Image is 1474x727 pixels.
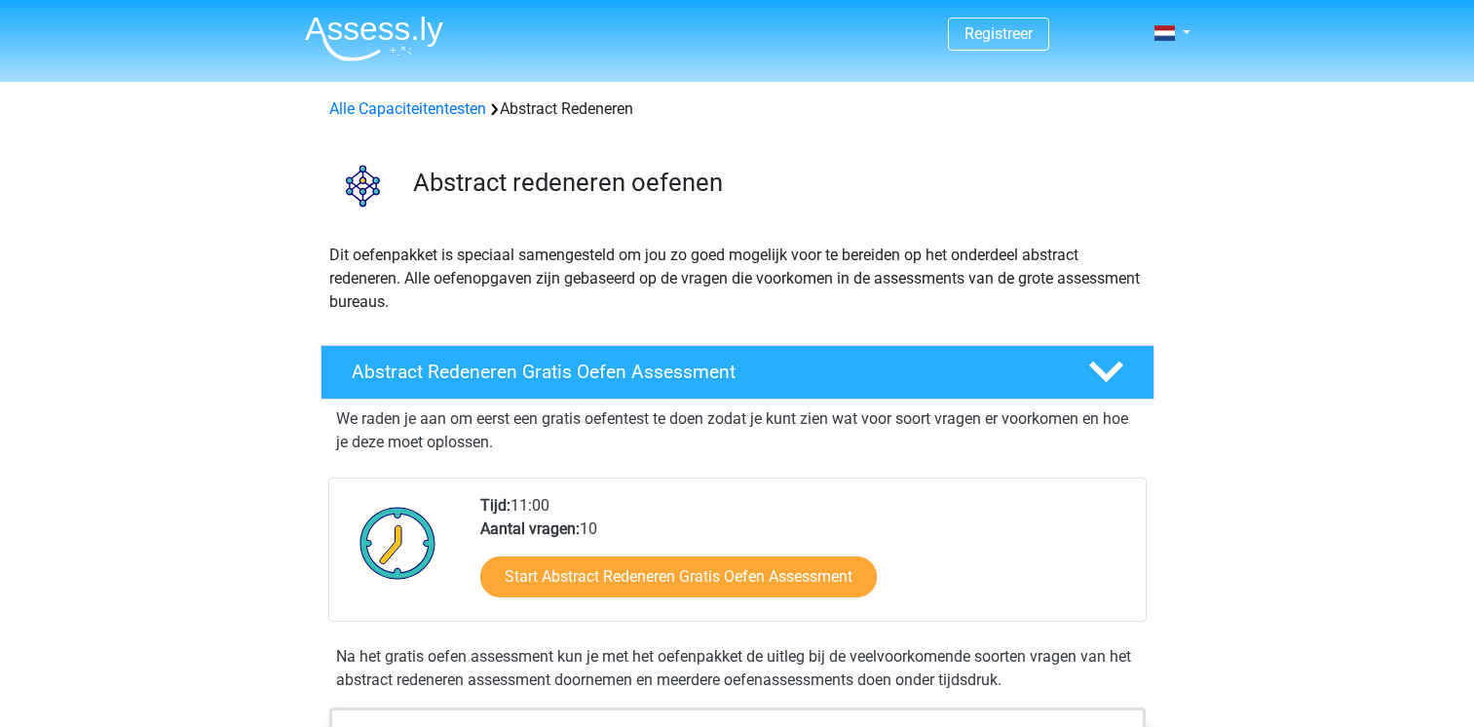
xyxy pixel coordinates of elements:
[352,361,1057,383] h4: Abstract Redeneren Gratis Oefen Assessment
[336,407,1139,454] p: We raden je aan om eerst een gratis oefentest te doen zodat je kunt zien wat voor soort vragen er...
[329,99,486,118] a: Alle Capaciteitentesten
[313,345,1162,400] a: Abstract Redeneren Gratis Oefen Assessment
[480,556,877,597] a: Start Abstract Redeneren Gratis Oefen Assessment
[413,168,1139,198] h3: Abstract redeneren oefenen
[321,97,1153,121] div: Abstract Redeneren
[480,519,580,538] b: Aantal vragen:
[349,494,447,592] img: Klok
[328,645,1147,692] div: Na het gratis oefen assessment kun je met het oefenpakket de uitleg bij de veelvoorkomende soorte...
[305,16,443,61] img: Assessly
[321,144,404,227] img: abstract redeneren
[964,24,1033,43] a: Registreer
[480,496,510,515] b: Tijd:
[329,244,1146,314] p: Dit oefenpakket is speciaal samengesteld om jou zo goed mogelijk voor te bereiden op het onderdee...
[466,494,1145,621] div: 11:00 10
